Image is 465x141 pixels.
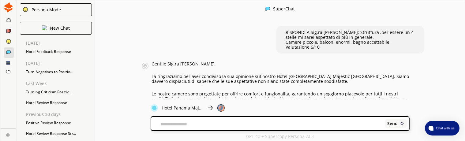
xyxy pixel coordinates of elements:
[151,104,158,112] img: Close
[23,67,95,76] div: Turn Negatives to Positiv...
[217,104,225,112] img: Close
[26,61,95,66] p: [DATE]
[23,129,95,138] div: Hotel Review Response Str...
[142,61,148,71] img: Close
[26,112,95,117] p: Previous 30 days
[265,6,270,11] img: Close
[273,6,295,12] div: SuperChat
[388,121,398,126] b: Send
[400,121,404,126] img: Close
[206,104,214,112] img: Close
[425,121,459,135] button: atlas-launcher
[286,40,415,50] p: Camere piccole, balconi enormi, bagno accettabile. Valutazione 6/10
[50,26,70,31] p: New Chat
[23,98,95,107] div: Hotel Review Response
[3,2,13,13] img: Close
[1,129,16,139] a: Close
[152,74,410,84] p: La ringraziamo per aver condiviso la sua opinione sul nostro Hotel [GEOGRAPHIC_DATA] Majestic [GE...
[23,7,28,12] img: Close
[23,87,95,97] div: Turning Criticism Positiv...
[23,118,95,128] div: Positive Review Response
[162,106,203,110] p: Hotel Panama Maj...
[246,134,314,139] p: GPT 4o + Supercopy Persona-AI 3
[6,133,10,137] img: Close
[286,30,415,40] p: RISPONDI A Sig.ra [PERSON_NAME]: Struttura ,per essere un 4 stelle mi sarei aspettato di più in g...
[433,126,456,131] span: Chat with us
[26,41,95,46] p: [DATE]
[26,81,95,86] p: Last Week
[29,7,61,12] div: Persona Mode
[23,47,95,56] div: Hotel Feedback Response
[42,25,47,30] img: Close
[152,91,410,106] p: Le nostre camere sono progettate per offrire comfort e funzionalità, garantendo un soggiorno piac...
[152,61,410,66] p: Gentile Sig.ra [PERSON_NAME],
